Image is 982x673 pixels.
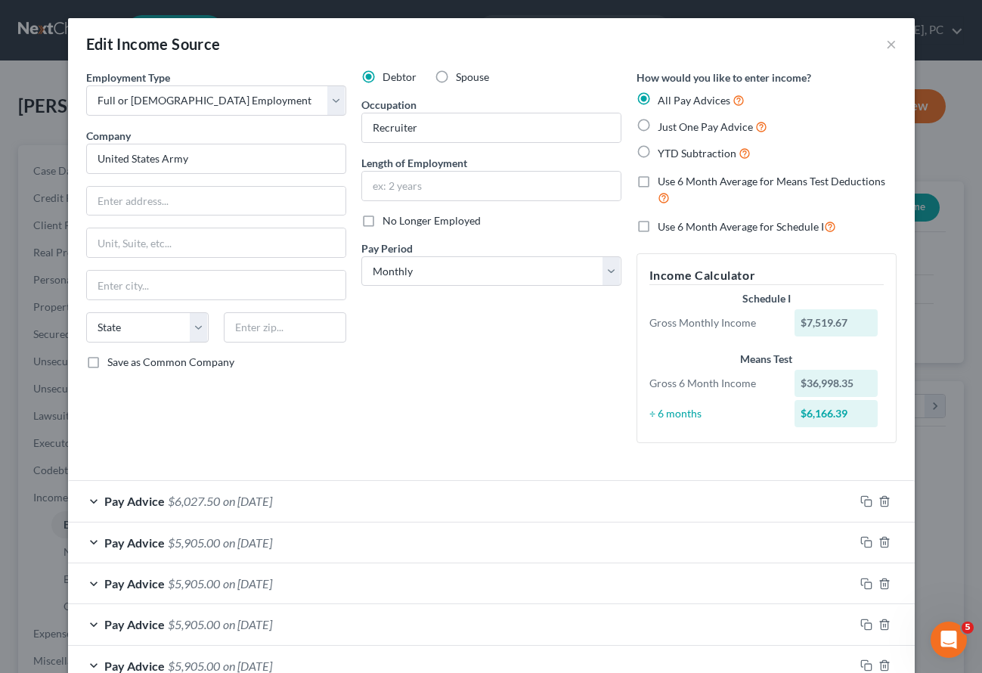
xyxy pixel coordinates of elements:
[86,144,346,174] input: Search company by name...
[962,622,974,634] span: 5
[931,622,967,658] iframe: Intercom live chat
[223,494,272,508] span: on [DATE]
[886,35,897,53] button: ×
[86,33,221,54] div: Edit Income Source
[658,120,753,133] span: Just One Pay Advice
[168,535,220,550] span: $5,905.00
[104,535,165,550] span: Pay Advice
[658,175,885,188] span: Use 6 Month Average for Means Test Deductions
[649,266,884,285] h5: Income Calculator
[361,155,467,171] label: Length of Employment
[795,370,878,397] div: $36,998.35
[362,172,621,200] input: ex: 2 years
[223,617,272,631] span: on [DATE]
[223,576,272,591] span: on [DATE]
[168,617,220,631] span: $5,905.00
[362,113,621,142] input: --
[642,315,788,330] div: Gross Monthly Income
[104,576,165,591] span: Pay Advice
[658,220,824,233] span: Use 6 Month Average for Schedule I
[87,228,345,257] input: Unit, Suite, etc...
[383,70,417,83] span: Debtor
[642,376,788,391] div: Gross 6 Month Income
[87,187,345,216] input: Enter address...
[637,70,811,85] label: How would you like to enter income?
[642,406,788,421] div: ÷ 6 months
[87,271,345,299] input: Enter city...
[168,576,220,591] span: $5,905.00
[223,659,272,673] span: on [DATE]
[649,352,884,367] div: Means Test
[649,291,884,306] div: Schedule I
[223,535,272,550] span: on [DATE]
[224,312,346,343] input: Enter zip...
[361,97,417,113] label: Occupation
[795,400,878,427] div: $6,166.39
[795,309,878,336] div: $7,519.67
[107,355,234,368] span: Save as Common Company
[104,617,165,631] span: Pay Advice
[456,70,489,83] span: Spouse
[104,494,165,508] span: Pay Advice
[86,129,131,142] span: Company
[383,214,481,227] span: No Longer Employed
[104,659,165,673] span: Pay Advice
[658,147,736,160] span: YTD Subtraction
[658,94,730,107] span: All Pay Advices
[86,71,170,84] span: Employment Type
[168,659,220,673] span: $5,905.00
[361,242,413,255] span: Pay Period
[168,494,220,508] span: $6,027.50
